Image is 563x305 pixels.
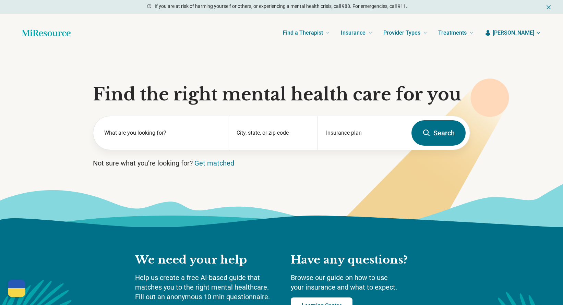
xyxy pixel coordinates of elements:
[194,159,234,167] a: Get matched
[493,29,534,37] span: [PERSON_NAME]
[291,253,428,267] h2: Have any questions?
[291,273,428,292] p: Browse our guide on how to use your insurance and what to expect.
[104,129,220,137] label: What are you looking for?
[283,28,323,38] span: Find a Therapist
[484,29,541,37] button: [PERSON_NAME]
[438,28,467,38] span: Treatments
[383,28,420,38] span: Provider Types
[383,19,427,47] a: Provider Types
[135,253,277,267] h2: We need your help
[283,19,330,47] a: Find a Therapist
[438,19,474,47] a: Treatments
[93,84,470,105] h1: Find the right mental health care for you
[135,273,277,302] p: Help us create a free AI-based guide that matches you to the right mental healthcare. Fill out an...
[545,3,552,11] button: Dismiss
[341,19,372,47] a: Insurance
[341,28,366,38] span: Insurance
[155,3,407,10] p: If you are at risk of harming yourself or others, or experiencing a mental health crisis, call 98...
[93,158,470,168] p: Not sure what you’re looking for?
[411,120,466,146] button: Search
[22,26,71,40] a: Home page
